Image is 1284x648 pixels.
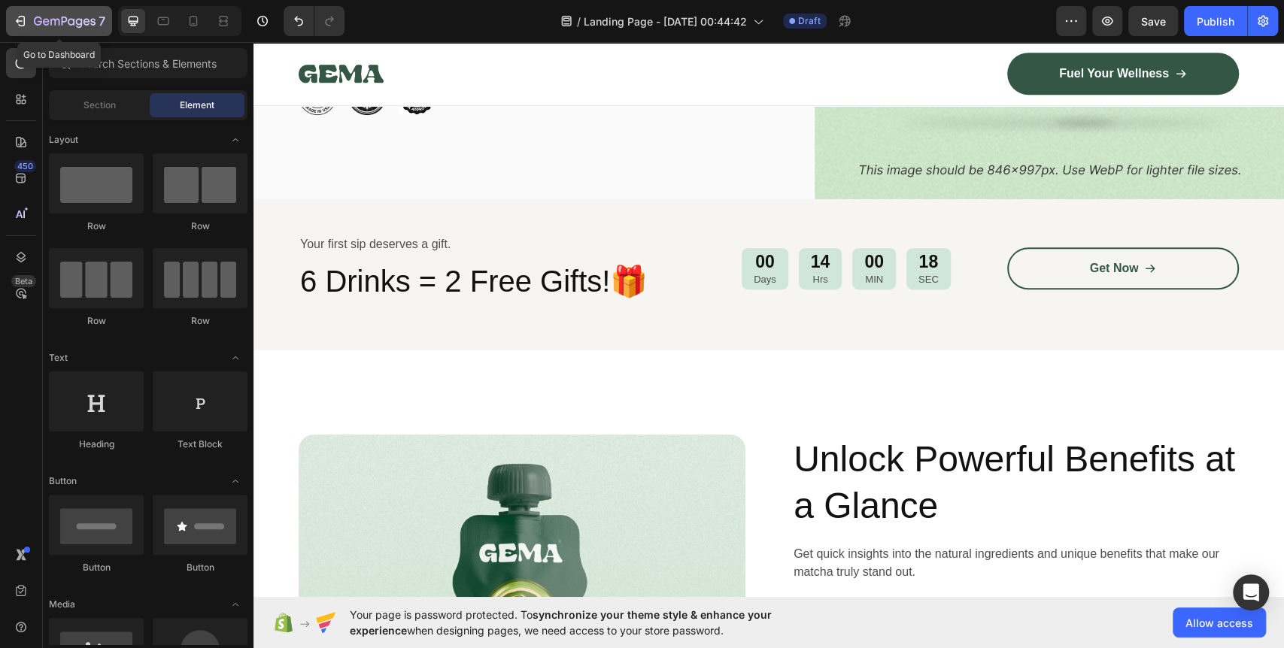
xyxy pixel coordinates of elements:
[1128,6,1178,36] button: Save
[540,503,984,539] p: Get quick insights into the natural ingredients and unique benefits that make our matcha truly st...
[500,209,523,232] div: 00
[49,598,75,611] span: Media
[1197,14,1234,29] div: Publish
[180,98,214,112] span: Element
[557,209,577,232] div: 14
[754,205,985,247] a: Get Now
[49,474,77,488] span: Button
[1185,615,1253,631] span: Allow access
[500,232,523,244] p: Days
[223,592,247,616] span: Toggle open
[253,42,1284,597] iframe: To enrich screen reader interactions, please activate Accessibility in Grammarly extension settings
[223,128,247,152] span: Toggle open
[665,232,685,244] p: SEC
[153,438,247,451] div: Text Block
[284,6,345,36] div: Undo/Redo
[153,314,247,328] div: Row
[557,232,577,244] p: Hrs
[1233,574,1269,610] div: Open Intercom Messenger
[11,275,36,287] div: Beta
[350,607,830,638] span: Your page is password protected. To when designing pages, we need access to your store password.
[1141,15,1166,28] span: Save
[14,160,36,172] div: 450
[49,220,144,233] div: Row
[49,133,78,147] span: Layout
[611,232,630,244] p: MIN
[798,14,821,28] span: Draft
[1184,6,1247,36] button: Publish
[49,438,144,451] div: Heading
[539,392,985,489] h2: Unlock Powerful Benefits at a Glance
[836,219,885,235] p: Get Now
[223,346,247,370] span: Toggle open
[665,209,685,232] div: 18
[1173,607,1266,637] button: Allow access
[99,12,105,30] p: 7
[584,14,747,29] span: Landing Page - [DATE] 00:44:42
[49,561,144,574] div: Button
[350,608,772,637] span: synchronize your theme style & enhance your experience
[49,351,68,365] span: Text
[49,314,144,328] div: Row
[611,209,630,232] div: 00
[83,98,116,112] span: Section
[6,6,112,36] button: 7
[153,220,247,233] div: Row
[49,48,247,78] input: Search Sections & Elements
[223,469,247,493] span: Toggle open
[153,561,247,574] div: Button
[577,14,581,29] span: /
